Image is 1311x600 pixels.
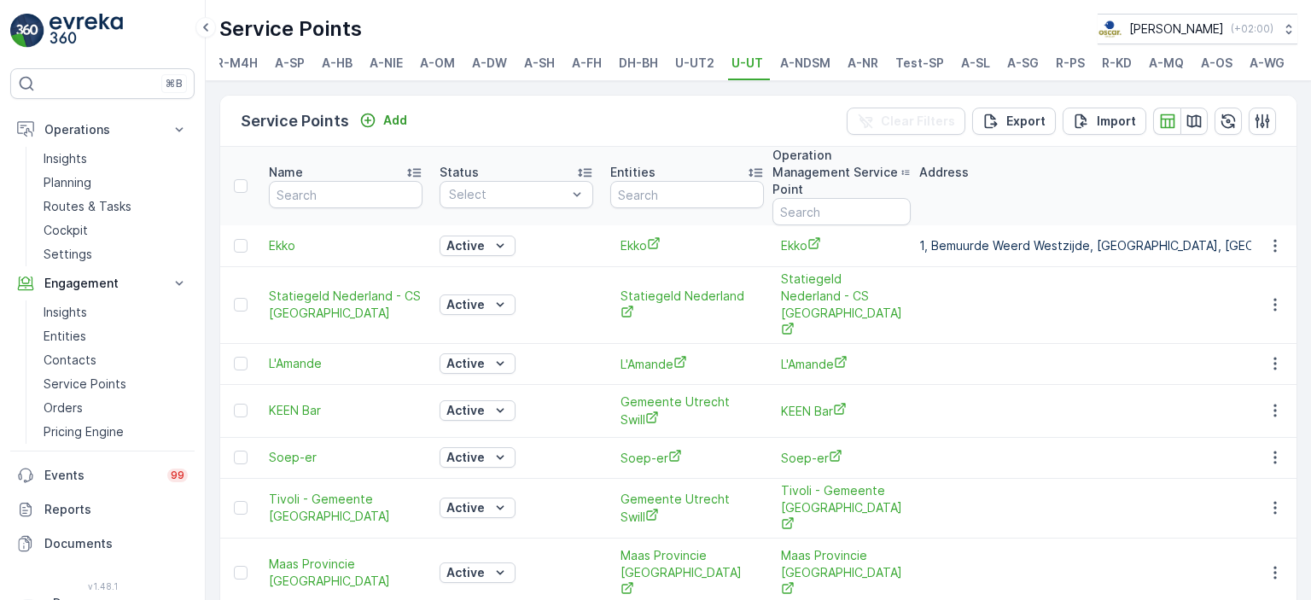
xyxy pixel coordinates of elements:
p: Select [449,186,567,203]
p: Active [446,355,485,372]
span: Maas Provincie [GEOGRAPHIC_DATA] [781,547,902,599]
div: Toggle Row Selected [234,501,248,515]
div: Toggle Row Selected [234,298,248,312]
button: Active [440,400,516,421]
button: Active [440,236,516,256]
span: A-WG [1250,55,1285,72]
span: A-SL [961,55,990,72]
p: [PERSON_NAME] [1129,20,1224,38]
a: L'Amande [269,355,422,372]
p: Import [1097,113,1136,130]
span: DH-BH [619,55,658,72]
a: Orders [37,396,195,420]
span: Statiegeld Nederland - CS [GEOGRAPHIC_DATA] [269,288,422,322]
img: basis-logo_rgb2x.png [1098,20,1122,38]
p: Export [1006,113,1046,130]
p: Planning [44,174,91,191]
div: Toggle Row Selected [234,357,248,370]
div: Toggle Row Selected [234,404,248,417]
p: Settings [44,246,92,263]
div: Toggle Row Selected [234,451,248,464]
span: A-SP [275,55,305,72]
span: Soep-er [269,449,422,466]
img: logo [10,14,44,48]
p: Events [44,467,157,484]
img: logo_light-DOdMpM7g.png [50,14,123,48]
p: Active [446,449,485,466]
a: Planning [37,171,195,195]
a: L'Amande [781,355,902,373]
a: Maas Provincie Utrecht [269,556,422,590]
a: Ekko [621,236,754,254]
span: R-KD [1102,55,1132,72]
p: Name [269,164,303,181]
p: Active [446,499,485,516]
input: Search [269,181,422,208]
p: Address [919,164,969,181]
p: Entities [610,164,655,181]
button: Active [440,353,516,374]
p: Status [440,164,479,181]
button: Active [440,447,516,468]
a: Maas Provincie Utrecht [621,547,754,599]
a: Routes & Tasks [37,195,195,218]
span: Soep-er [781,449,902,467]
span: A-HB [322,55,353,72]
a: Maas Provincie Utrecht [781,547,902,599]
p: Contacts [44,352,96,369]
span: A-NIE [370,55,403,72]
a: Gemeente Utrecht Swill [621,491,754,526]
span: R-PS [1056,55,1085,72]
a: Gemeente Utrecht Swill [621,393,754,428]
span: A-SG [1007,55,1039,72]
a: Settings [37,242,195,266]
p: Insights [44,150,87,167]
button: Engagement [10,266,195,300]
p: Documents [44,535,188,552]
a: Entities [37,324,195,348]
a: Tivoli - Gemeente Utrecht [781,482,902,534]
button: Import [1063,108,1146,135]
span: Test-SP [895,55,944,72]
div: Toggle Row Selected [234,566,248,580]
p: Reports [44,501,188,518]
span: A-MQ [1149,55,1184,72]
a: Statiegeld Nederland - CS Utrecht [781,271,902,340]
button: [PERSON_NAME](+02:00) [1098,14,1297,44]
a: L'Amande [621,355,754,373]
p: Entities [44,328,86,345]
span: Ekko [269,237,422,254]
a: Statiegeld Nederland - CS Utrecht [269,288,422,322]
a: Reports [10,492,195,527]
span: Maas Provincie [GEOGRAPHIC_DATA] [269,556,422,590]
span: KEEN Bar [781,402,902,420]
button: Add [353,110,414,131]
button: Active [440,498,516,518]
div: Toggle Row Selected [234,239,248,253]
a: Cockpit [37,218,195,242]
a: Service Points [37,372,195,396]
p: Service Points [241,109,349,133]
span: Soep-er [621,449,754,467]
a: KEEN Bar [269,402,422,419]
a: Pricing Engine [37,420,195,444]
span: A-DW [472,55,507,72]
a: Ekko [781,236,902,254]
span: A-FH [572,55,602,72]
button: Operations [10,113,195,147]
span: A-OS [1201,55,1232,72]
span: Statiegeld Nederland [621,288,754,323]
p: Active [446,402,485,419]
span: A-NDSM [780,55,830,72]
p: ⌘B [166,77,183,90]
button: Export [972,108,1056,135]
a: Events99 [10,458,195,492]
span: Tivoli - Gemeente [GEOGRAPHIC_DATA] [269,491,422,525]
